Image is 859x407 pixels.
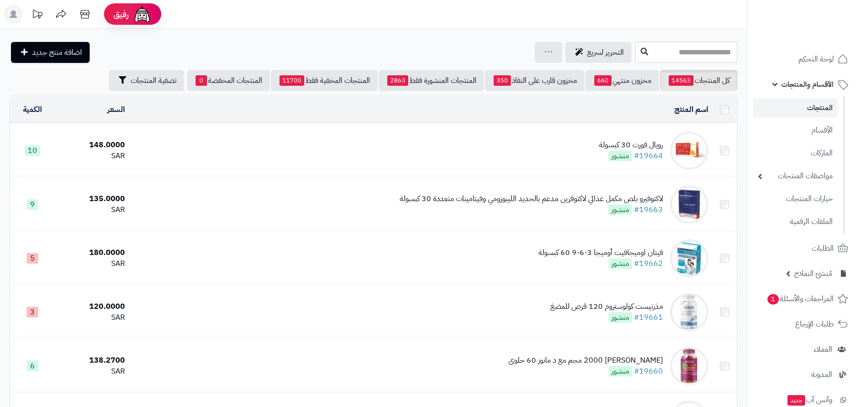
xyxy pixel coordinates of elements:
a: الأقسام [753,120,838,141]
div: لاكتوفيرو بلص مكمل غذائي لاكتوفرين مدعم بالحديد الليبوزومي وفيتامينات متعددة 30 كبسولة [400,193,663,204]
span: 5 [27,253,38,264]
img: رويال فورت 30 كبسولة [670,132,708,170]
a: #19664 [634,150,663,162]
a: #19663 [634,204,663,215]
span: منشور [609,204,632,215]
a: مواصفات المنتجات [753,166,838,186]
span: التحرير لسريع [587,47,624,58]
img: ai-face.png [133,5,152,24]
span: تصفية المنتجات [131,75,176,86]
a: المنتجات [753,98,838,118]
span: لوحة التحكم [798,52,834,66]
div: 180.0000 [58,247,125,258]
a: العملاء [753,338,853,361]
span: الطلبات [812,242,834,255]
div: 138.2700 [58,355,125,366]
span: 14563 [669,75,693,86]
span: مُنشئ النماذج [794,267,832,280]
div: 120.0000 [58,301,125,312]
span: المدونة [811,368,832,381]
a: تحديثات المنصة [25,5,49,26]
a: خيارات المنتجات [753,189,838,209]
span: منشور [609,151,632,161]
span: منشور [609,312,632,323]
div: SAR [58,366,125,377]
div: 148.0000 [58,140,125,151]
img: مذرنيست كولوستروم 120 قرص للمضغ [670,293,708,331]
span: 1 [767,294,779,305]
a: المنتجات المنشورة فقط2863 [379,70,484,91]
span: جديد [787,395,805,406]
span: وآتس آب [787,393,832,407]
span: رفيق [114,9,129,20]
a: التحرير لسريع [565,42,631,63]
div: 135.0000 [58,193,125,204]
span: 11700 [279,75,304,86]
a: المنتجات المخفضة0 [187,70,270,91]
span: العملاء [814,343,832,356]
img: مذرنيست كرانبيري 2000 مجم مع د مانوز 60 حلوى [670,347,708,385]
a: الملفات الرقمية [753,212,838,232]
img: logo-2.png [794,25,850,45]
a: المراجعات والأسئلة1 [753,287,853,310]
div: [PERSON_NAME] 2000 مجم مع د مانوز 60 حلوى [508,355,663,366]
img: فيتان اوميجافيت أوميجا 3-6-9 60 كبسولة [670,239,708,277]
a: الكمية [23,104,42,115]
a: المدونة [753,363,853,386]
div: SAR [58,312,125,323]
a: اسم المنتج [674,104,708,115]
a: #19660 [634,366,663,377]
a: #19662 [634,258,663,269]
a: المنتجات المخفية فقط11700 [271,70,378,91]
div: مذرنيست كولوستروم 120 قرص للمضغ [550,301,663,312]
a: #19661 [634,312,663,323]
span: 6 [27,361,38,371]
a: الماركات [753,143,838,163]
span: 350 [494,75,511,86]
div: SAR [58,258,125,269]
span: منشور [609,366,632,376]
a: لوحة التحكم [753,48,853,71]
a: السعر [107,104,125,115]
div: SAR [58,204,125,215]
div: رويال فورت 30 كبسولة [599,140,663,151]
a: كل المنتجات14563 [660,70,737,91]
a: مخزون قارب على النفاذ350 [485,70,585,91]
a: مخزون منتهي660 [586,70,659,91]
span: 10 [25,145,40,156]
div: فيتان اوميجافيت أوميجا 3-6-9 60 كبسولة [538,247,663,258]
span: 3 [27,307,38,317]
span: 0 [196,75,207,86]
span: الأقسام والمنتجات [781,78,834,91]
span: 660 [594,75,611,86]
img: لاكتوفيرو بلص مكمل غذائي لاكتوفرين مدعم بالحديد الليبوزومي وفيتامينات متعددة 30 كبسولة [670,185,708,224]
div: SAR [58,151,125,162]
span: منشور [609,258,632,269]
a: اضافة منتج جديد [11,42,90,63]
span: اضافة منتج جديد [32,47,82,58]
span: المراجعات والأسئلة [766,292,834,305]
span: طلبات الإرجاع [795,317,834,331]
a: الطلبات [753,237,853,260]
span: 9 [27,199,38,210]
button: تصفية المنتجات [109,70,184,91]
a: طلبات الإرجاع [753,313,853,336]
span: 2863 [387,75,408,86]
